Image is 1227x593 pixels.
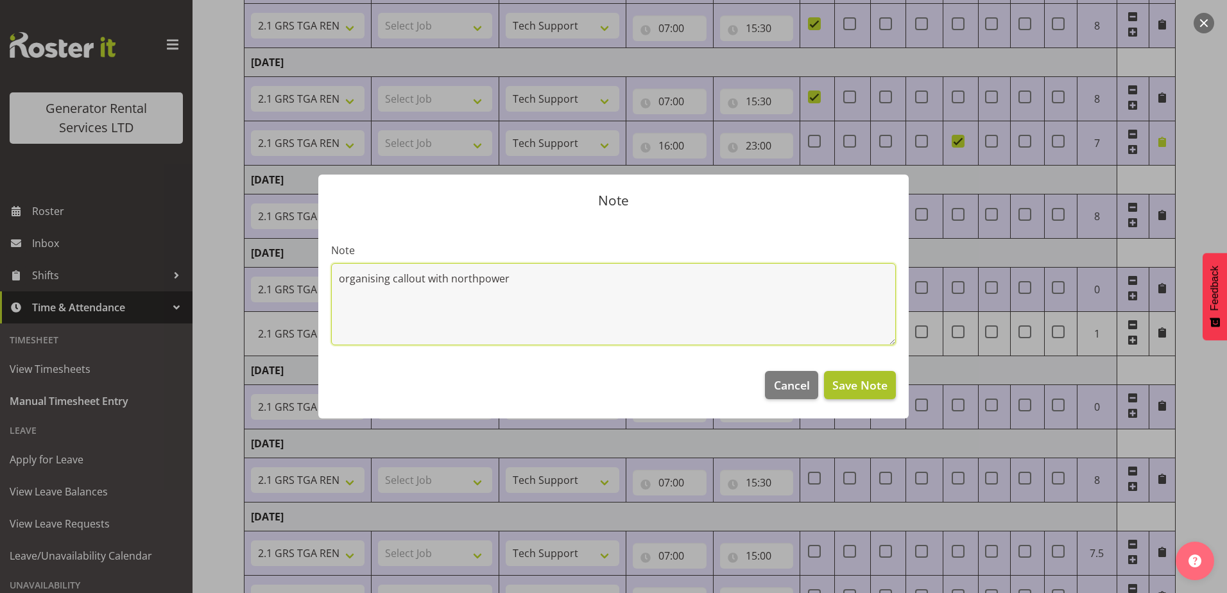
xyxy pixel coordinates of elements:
[824,371,896,399] button: Save Note
[331,243,896,258] label: Note
[774,377,810,393] span: Cancel
[1209,266,1221,311] span: Feedback
[1203,253,1227,340] button: Feedback - Show survey
[1188,554,1201,567] img: help-xxl-2.png
[331,194,896,207] p: Note
[765,371,818,399] button: Cancel
[832,377,888,393] span: Save Note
